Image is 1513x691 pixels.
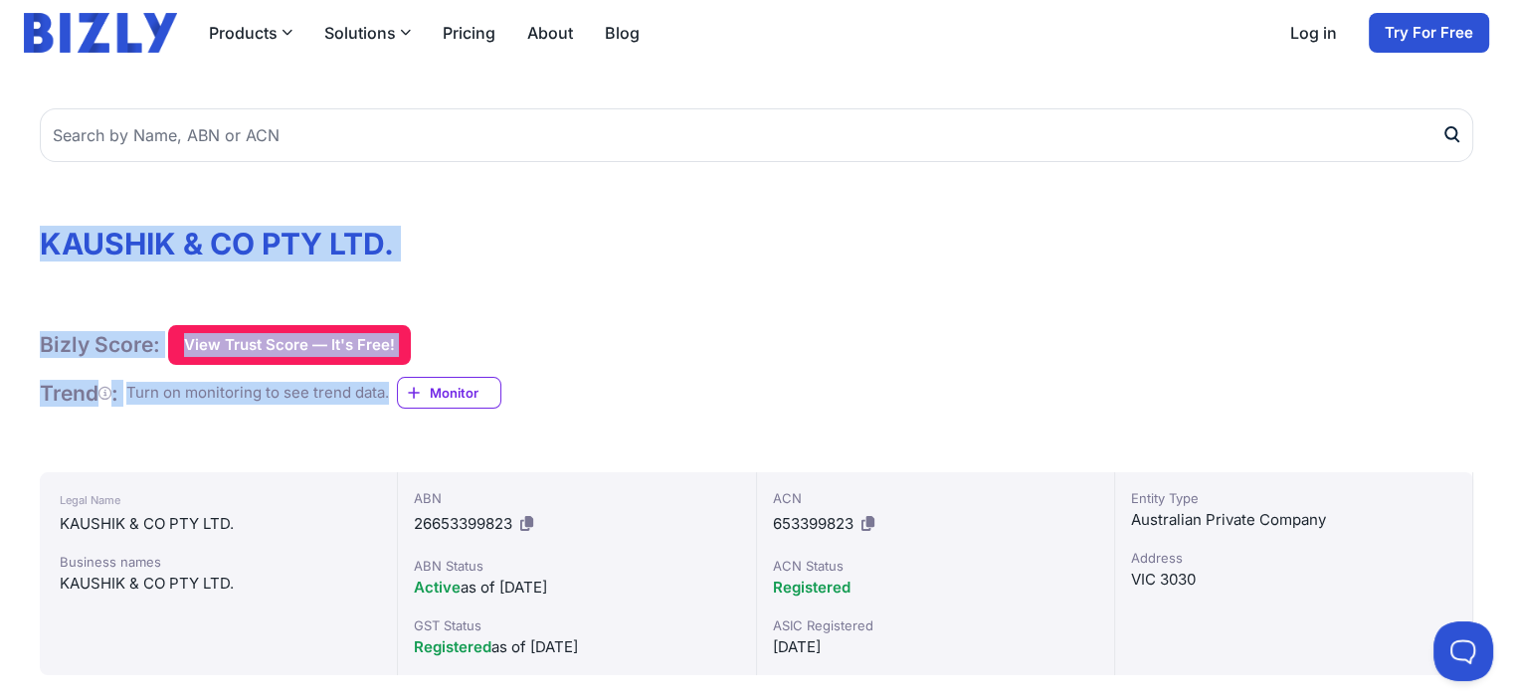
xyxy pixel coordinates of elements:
span: Active [414,578,461,597]
h1: KAUSHIK & CO PTY LTD. [40,226,1473,261]
div: ACN [773,488,1098,508]
div: [DATE] [773,635,1098,659]
div: GST Status [414,615,739,635]
button: Solutions [324,21,411,45]
span: 26653399823 [414,514,512,533]
button: View Trust Score — It's Free! [168,325,411,365]
a: Blog [605,21,640,45]
a: Monitor [397,377,501,409]
div: as of [DATE] [414,576,739,600]
div: KAUSHIK & CO PTY LTD. [60,572,377,596]
a: About [527,21,573,45]
span: 653399823 [773,514,853,533]
div: KAUSHIK & CO PTY LTD. [60,512,377,536]
a: Log in [1290,21,1337,45]
span: Registered [414,637,491,656]
div: Business names [60,552,377,572]
div: as of [DATE] [414,635,739,659]
a: Pricing [443,21,495,45]
div: ABN [414,488,739,508]
div: VIC 3030 [1131,568,1456,592]
div: Legal Name [60,488,377,512]
div: Entity Type [1131,488,1456,508]
div: Australian Private Company [1131,508,1456,532]
div: Address [1131,548,1456,568]
h1: Trend : [40,380,118,407]
iframe: Toggle Customer Support [1433,621,1493,681]
div: Turn on monitoring to see trend data. [126,382,389,405]
div: ABN Status [414,556,739,576]
span: Registered [773,578,851,597]
h1: Bizly Score: [40,331,160,358]
div: ASIC Registered [773,615,1098,635]
span: Monitor [430,383,500,403]
button: Products [209,21,292,45]
a: Try For Free [1369,13,1489,53]
input: Search by Name, ABN or ACN [40,108,1473,162]
div: ACN Status [773,556,1098,576]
